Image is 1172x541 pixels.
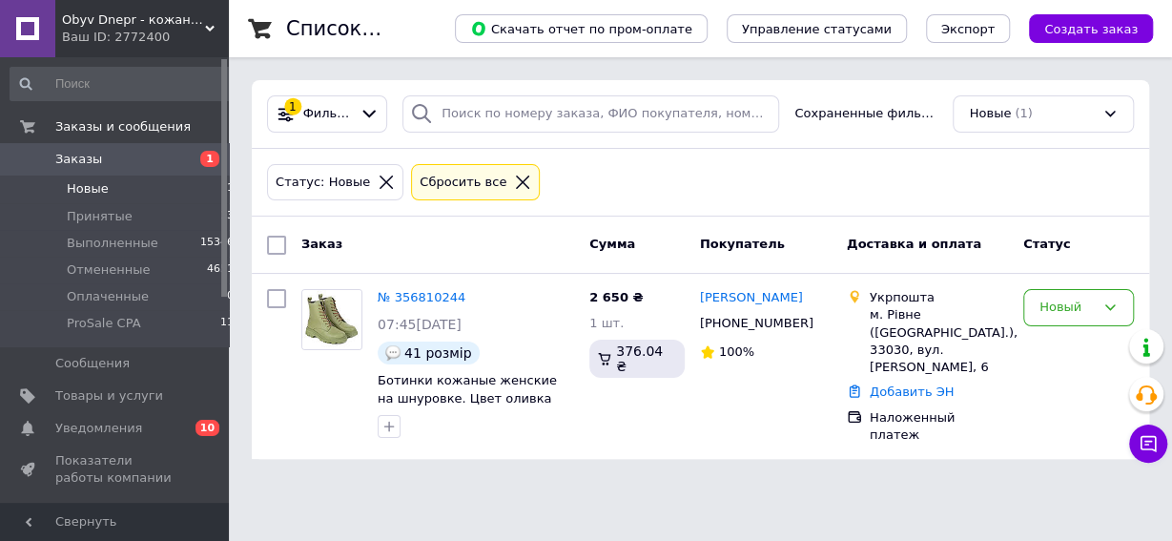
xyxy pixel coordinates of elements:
a: № 356810244 [378,290,465,304]
span: 07:45[DATE] [378,317,462,332]
span: 100% [719,344,754,359]
a: Создать заказ [1010,21,1153,35]
span: Выполненные [67,235,158,252]
span: Заказ [301,237,342,251]
span: Управление статусами [742,22,892,36]
button: Скачать отчет по пром-оплате [455,14,708,43]
span: Отмененные [67,261,150,279]
div: Наложенный платеж [870,409,1008,444]
span: Оплаченные [67,288,149,305]
span: Товары и услуги [55,387,163,405]
div: Статус: Новые [272,173,374,193]
span: 15346 [200,235,234,252]
span: Новые [67,180,109,198]
span: 2 650 ₴ [589,290,643,304]
div: Ваш ID: 2772400 [62,29,229,46]
button: Чат с покупателем [1129,425,1167,463]
span: Уведомления [55,420,142,437]
span: Создать заказ [1044,22,1138,36]
span: Экспорт [941,22,995,36]
span: Сохраненные фильтры: [794,105,937,123]
div: Укрпошта [870,289,1008,306]
span: 10 [195,420,219,436]
span: Фильтры [303,105,352,123]
div: Сбросить все [416,173,510,193]
a: [PERSON_NAME] [700,289,803,307]
div: Новый [1039,298,1095,318]
span: Покупатель [700,237,785,251]
span: 1 [227,180,234,198]
a: Ботинки кожаные женские на шнуровке. Цвет оливка [378,373,557,406]
span: Obyv Dnepr - кожаная обувь г. Днепр [62,11,205,29]
span: Заказы и сообщения [55,118,191,135]
span: Сообщения [55,355,130,372]
span: Статус [1023,237,1071,251]
div: [PHONE_NUMBER] [696,311,816,336]
div: 1 [284,98,301,115]
a: Добавить ЭН [870,385,954,399]
span: 11 [220,315,234,332]
span: 4651 [207,261,234,279]
span: (1) [1015,106,1032,120]
span: 1 шт. [589,316,624,330]
span: 0 [227,288,234,305]
span: ProSale CPA [67,315,141,332]
input: Поиск по номеру заказа, ФИО покупателя, номеру телефона, Email, номеру накладной [402,95,779,133]
h1: Список заказов [286,17,450,40]
span: Скачать отчет по пром-оплате [470,20,692,37]
img: Фото товару [302,290,361,349]
img: :speech_balloon: [385,345,401,361]
span: Показатели работы компании [55,452,176,487]
div: м. Рівне ([GEOGRAPHIC_DATA].), 33030, вул. [PERSON_NAME], 6 [870,306,1008,376]
button: Экспорт [926,14,1010,43]
span: Заказы [55,151,102,168]
button: Управление статусами [727,14,907,43]
div: 376.04 ₴ [589,340,685,378]
span: 1 [200,151,219,167]
span: 13 [220,208,234,225]
span: 41 розмір [404,345,472,361]
span: Сумма [589,237,635,251]
button: Создать заказ [1029,14,1153,43]
input: Поиск [10,67,236,101]
span: Принятые [67,208,133,225]
a: Фото товару [301,289,362,350]
span: Новые [969,105,1011,123]
span: Доставка и оплата [847,237,981,251]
